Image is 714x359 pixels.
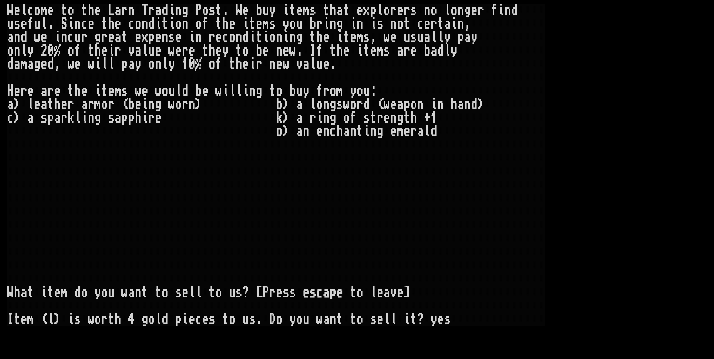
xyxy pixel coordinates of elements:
div: l [229,84,236,98]
div: i [323,17,330,31]
div: t [229,57,236,71]
div: u [148,44,155,57]
div: s [410,4,417,17]
div: l [108,57,115,71]
div: i [336,31,343,44]
div: a [14,57,21,71]
div: m [115,84,121,98]
div: i [498,4,505,17]
div: e [142,84,148,98]
div: 0 [47,44,54,57]
div: h [336,44,343,57]
div: t [68,84,74,98]
div: e [155,31,162,44]
div: n [155,57,162,71]
div: h [94,44,101,57]
div: a [135,44,142,57]
div: n [424,4,431,17]
div: s [363,31,370,44]
div: e [323,31,330,44]
div: W [7,4,14,17]
div: c [128,17,135,31]
div: h [88,4,94,17]
div: e [27,84,34,98]
div: l [21,44,27,57]
div: e [283,44,289,57]
div: n [128,4,135,17]
div: y [269,4,276,17]
div: i [283,31,289,44]
div: l [444,4,451,17]
div: e [41,57,47,71]
div: e [215,31,222,44]
div: b [256,4,263,17]
div: e [424,17,431,31]
div: u [263,4,269,17]
div: l [377,4,384,17]
div: o [175,17,182,31]
div: a [431,44,437,57]
div: m [357,31,363,44]
div: y [27,44,34,57]
div: e [88,17,94,31]
div: o [451,4,457,17]
div: e [276,57,283,71]
div: i [357,44,363,57]
div: a [7,31,14,44]
div: a [128,57,135,71]
div: n [162,31,168,44]
div: S [61,17,68,31]
div: o [34,4,41,17]
div: n [390,17,397,31]
div: r [182,44,189,57]
div: r [101,31,108,44]
div: u [404,31,410,44]
div: e [202,84,209,98]
div: i [94,84,101,98]
div: l [236,84,242,98]
div: m [303,4,310,17]
div: o [229,31,236,44]
div: i [108,44,115,57]
div: r [121,4,128,17]
div: w [289,44,296,57]
div: y [471,31,478,44]
div: v [296,57,303,71]
div: s [384,44,390,57]
div: e [135,31,142,44]
div: o [68,44,74,57]
div: u [7,17,14,31]
div: i [249,31,256,44]
div: t [88,44,94,57]
div: d [7,57,14,71]
div: o [397,17,404,31]
div: w [215,84,222,98]
div: a [115,31,121,44]
div: b [256,44,263,57]
div: n [505,4,511,17]
div: g [296,31,303,44]
div: b [195,84,202,98]
div: r [431,17,437,31]
div: r [478,4,484,17]
div: f [491,4,498,17]
div: i [68,17,74,31]
div: i [263,31,269,44]
div: 2 [41,44,47,57]
div: t [121,31,128,44]
div: a [303,57,310,71]
div: w [155,84,162,98]
div: s [410,31,417,44]
div: i [283,4,289,17]
div: c [27,4,34,17]
div: s [209,4,215,17]
div: e [175,31,182,44]
div: y [168,57,175,71]
div: t [323,4,330,17]
div: y [444,31,451,44]
div: . [296,44,303,57]
div: r [209,31,215,44]
div: x [142,31,148,44]
div: s [310,4,316,17]
div: t [61,4,68,17]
